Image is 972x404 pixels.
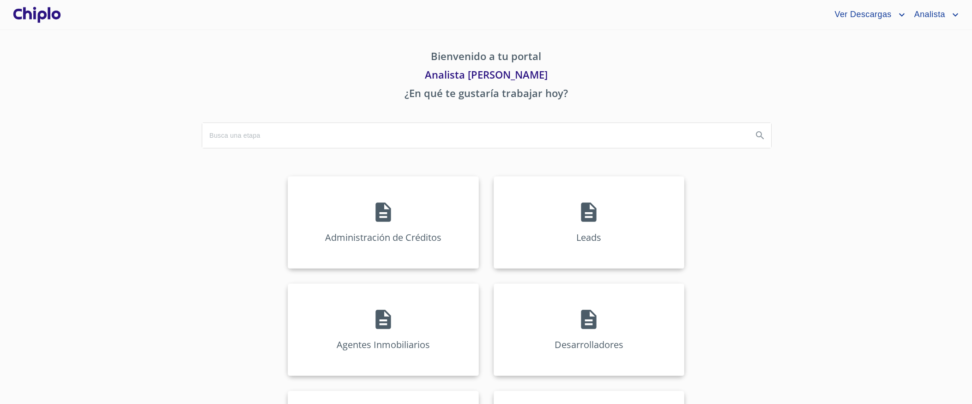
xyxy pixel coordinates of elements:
p: Bienvenido a tu portal [202,49,771,67]
button: Search [749,124,771,147]
input: search [202,123,745,148]
p: Leads [576,231,601,244]
span: Analista [907,7,950,22]
button: account of current user [907,7,961,22]
p: Desarrolladores [555,338,623,351]
p: Agentes Inmobiliarios [337,338,430,351]
span: Ver Descargas [827,7,896,22]
p: ¿En qué te gustaría trabajar hoy? [202,86,771,104]
button: account of current user [827,7,907,22]
p: Analista [PERSON_NAME] [202,67,771,86]
p: Administración de Créditos [325,231,441,244]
